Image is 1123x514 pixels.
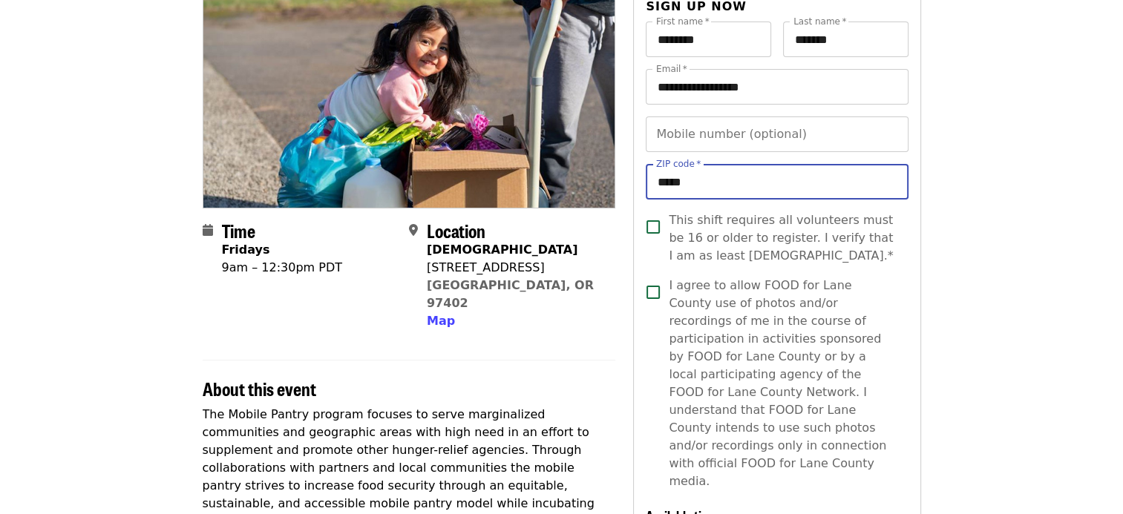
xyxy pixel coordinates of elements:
button: Map [427,312,455,330]
label: ZIP code [656,159,701,168]
span: I agree to allow FOOD for Lane County use of photos and/or recordings of me in the course of part... [669,277,896,490]
div: 9am – 12:30pm PDT [222,259,342,277]
input: Mobile number (optional) [646,116,908,152]
input: ZIP code [646,164,908,200]
label: Last name [793,17,846,26]
i: map-marker-alt icon [409,223,418,237]
span: Map [427,314,455,328]
div: [STREET_ADDRESS] [427,259,603,277]
input: Email [646,69,908,105]
input: Last name [783,22,908,57]
span: About this event [203,375,316,401]
span: This shift requires all volunteers must be 16 or older to register. I verify that I am as least [... [669,211,896,265]
label: First name [656,17,710,26]
strong: Fridays [222,243,270,257]
label: Email [656,65,687,73]
strong: [DEMOGRAPHIC_DATA] [427,243,577,257]
span: Time [222,217,255,243]
span: Location [427,217,485,243]
i: calendar icon [203,223,213,237]
input: First name [646,22,771,57]
a: [GEOGRAPHIC_DATA], OR 97402 [427,278,594,310]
